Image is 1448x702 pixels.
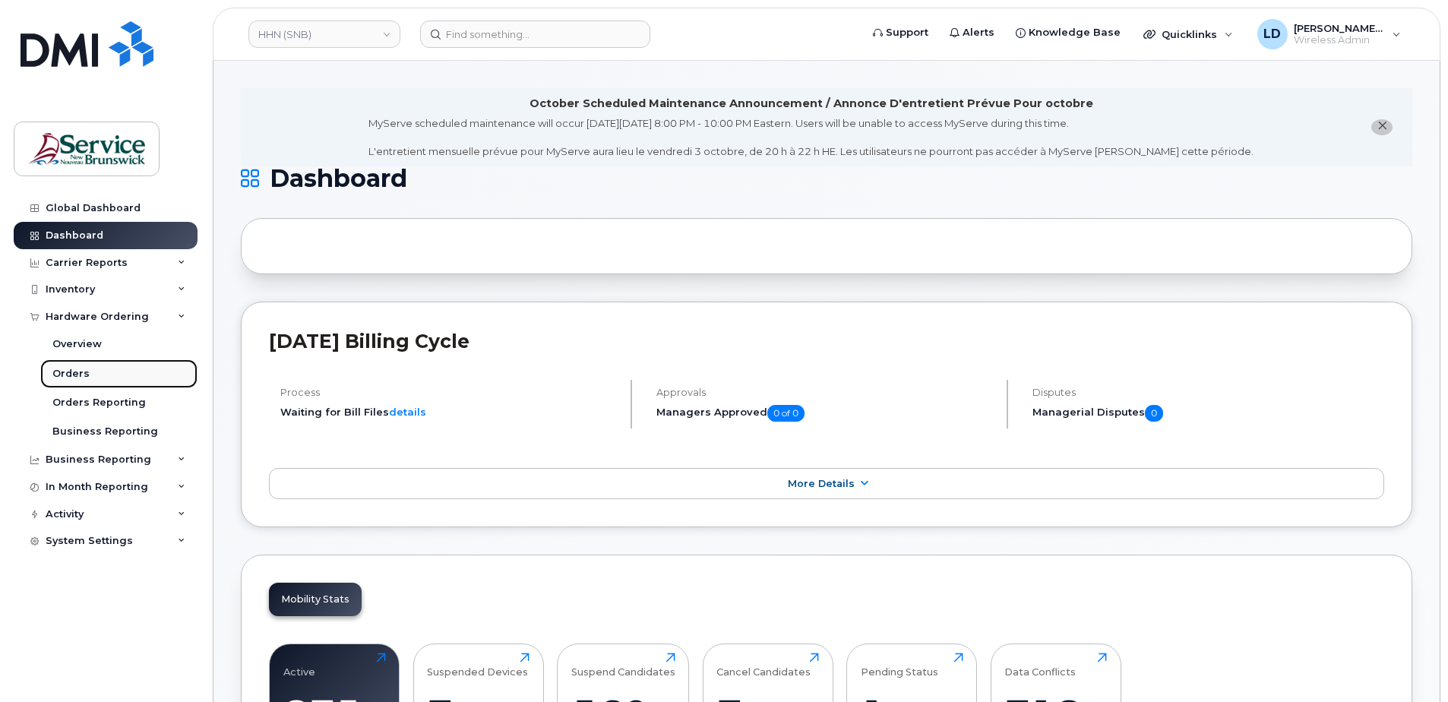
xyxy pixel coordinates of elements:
span: Dashboard [270,167,407,190]
div: Suspended Devices [427,653,528,678]
div: Suspend Candidates [571,653,675,678]
div: Data Conflicts [1004,653,1076,678]
div: Pending Status [861,653,938,678]
h4: Disputes [1032,387,1384,398]
div: October Scheduled Maintenance Announcement / Annonce D'entretient Prévue Pour octobre [530,96,1093,112]
div: Active [283,653,315,678]
li: Waiting for Bill Files [280,405,618,419]
span: 0 of 0 [767,405,805,422]
h5: Managers Approved [656,405,994,422]
span: More Details [788,478,855,489]
button: close notification [1371,119,1393,135]
div: MyServe scheduled maintenance will occur [DATE][DATE] 8:00 PM - 10:00 PM Eastern. Users will be u... [368,116,1254,159]
h2: [DATE] Billing Cycle [269,330,1384,353]
a: details [389,406,426,418]
span: 0 [1145,405,1163,422]
h4: Process [280,387,618,398]
h4: Approvals [656,387,994,398]
div: Cancel Candidates [716,653,811,678]
h5: Managerial Disputes [1032,405,1384,422]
